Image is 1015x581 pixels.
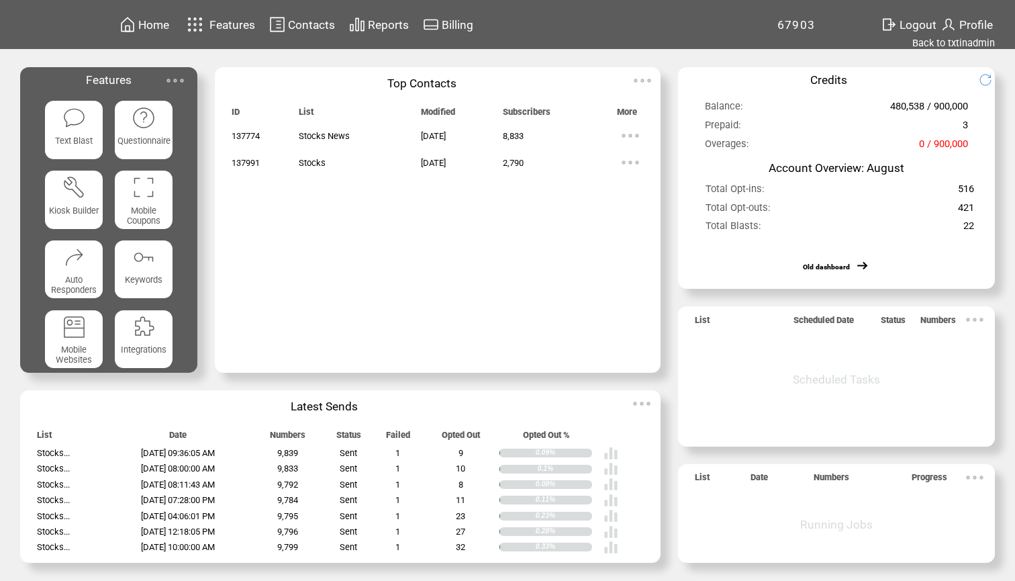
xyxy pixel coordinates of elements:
span: [DATE] 07:28:00 PM [141,495,215,505]
a: Reports [347,14,411,35]
span: Features [209,18,255,32]
a: Home [117,14,171,35]
img: keywords.svg [132,245,155,269]
a: Features [181,11,257,38]
img: creidtcard.svg [423,16,439,33]
span: [DATE] [421,131,446,141]
img: poll%20-%20white.svg [603,446,618,461]
span: 3 [963,119,968,137]
span: 9,833 [277,463,298,474]
span: Stocks... [37,495,70,505]
span: Account Overview: August [769,161,904,175]
span: Prepaid: [705,119,741,137]
span: 10 [456,463,465,474]
a: Profile [938,14,995,35]
span: Mobile Coupons [127,206,160,226]
img: ellypsis.svg [617,149,644,176]
span: Stocks... [37,448,70,458]
span: 8,833 [503,131,524,141]
span: 1 [395,448,400,458]
img: ellypsis.svg [629,67,656,94]
span: 1 [395,495,400,505]
a: Back to txtinadmin [912,37,995,49]
span: 137991 [232,158,260,168]
div: 0.28% [536,527,592,536]
span: 516 [958,183,974,201]
span: Scheduled Tasks [793,373,880,386]
span: Sent [340,495,357,505]
img: ellypsis.svg [961,464,988,491]
span: [DATE] [421,158,446,168]
span: Numbers [920,315,956,331]
a: Kiosk Builder [45,171,103,229]
img: integrations.svg [132,315,155,339]
span: 9,796 [277,527,298,537]
span: Status [336,430,361,446]
span: 8 [458,480,463,490]
span: 23 [456,511,465,521]
a: Old dashboard [803,263,850,271]
span: Stocks... [37,463,70,474]
span: 9,792 [277,480,298,490]
a: Questionnaire [115,101,173,159]
span: List [695,472,710,488]
span: Opted Out [442,430,480,446]
span: Subscribers [503,107,550,123]
span: [DATE] 10:00:00 AM [141,542,215,552]
span: 27 [456,527,465,537]
span: [DATE] 08:11:43 AM [141,480,215,490]
span: 9 [458,448,463,458]
span: Logout [900,18,936,32]
span: Numbers [814,472,849,488]
div: 0.23% [536,512,592,521]
span: [DATE] 12:18:05 PM [141,527,215,537]
img: text-blast.svg [62,106,86,130]
span: Total Opt-ins: [706,183,765,201]
div: 0.09% [536,449,592,457]
img: mobile-websites.svg [62,315,86,339]
img: auto-responders.svg [62,245,86,269]
div: 0.11% [536,496,592,504]
span: Sent [340,527,357,537]
div: 0.08% [536,480,592,489]
span: Stocks... [37,480,70,490]
span: Numbers [270,430,305,446]
a: Billing [421,14,475,35]
span: Sent [340,542,357,552]
img: chart.svg [349,16,365,33]
span: [DATE] 04:06:01 PM [141,511,215,521]
span: Failed [386,430,410,446]
span: 1 [395,527,400,537]
span: Sent [340,463,357,474]
span: 1 [395,480,400,490]
span: Stocks... [37,527,70,537]
span: Contacts [288,18,335,32]
span: 421 [958,202,974,220]
span: 32 [456,542,465,552]
span: Text Blast [55,136,93,146]
span: 22 [963,220,974,238]
span: ID [232,107,240,123]
a: Mobile Websites [45,310,103,369]
span: Overages: [705,138,749,156]
span: Stocks... [37,511,70,521]
img: exit.svg [881,16,897,33]
span: List [37,430,52,446]
span: Sent [340,480,357,490]
img: ellypsis.svg [961,306,988,333]
span: Latest Sends [291,400,358,413]
a: Keywords [115,240,173,299]
img: poll%20-%20white.svg [603,493,618,508]
span: 1 [395,511,400,521]
span: Modified [421,107,455,123]
span: Scheduled Date [793,315,854,331]
span: Opted Out % [523,430,570,446]
span: Billing [442,18,473,32]
span: Progress [912,472,947,488]
img: refresh.png [979,73,1002,87]
span: List [299,107,313,123]
img: ellypsis.svg [162,67,189,94]
span: 9,795 [277,511,298,521]
span: More [617,107,637,123]
span: [DATE] 08:00:00 AM [141,463,215,474]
